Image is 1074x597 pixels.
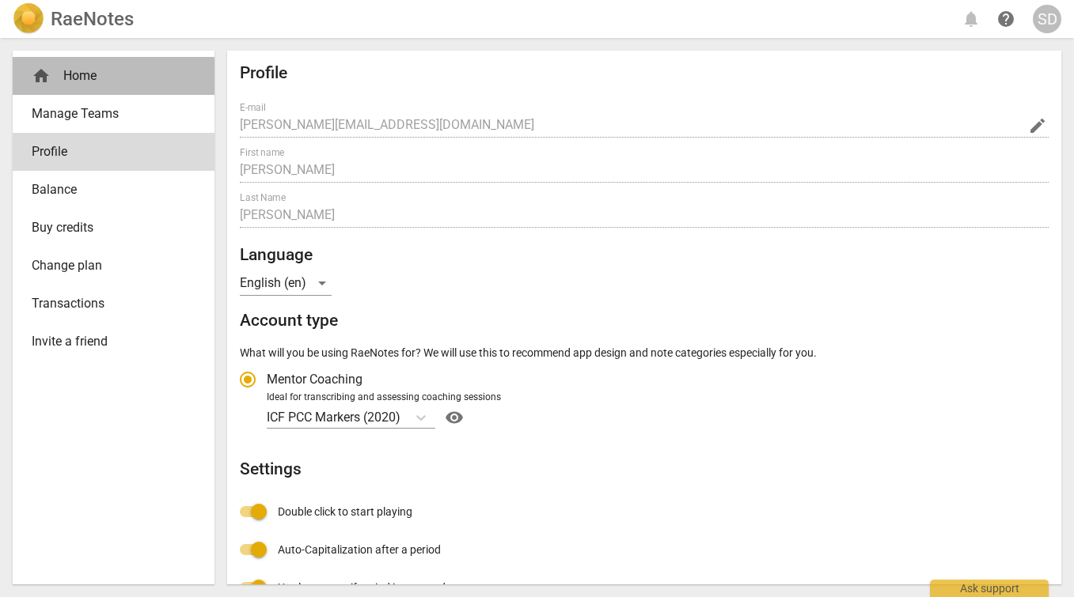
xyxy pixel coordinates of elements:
[13,95,214,133] a: Manage Teams
[1028,116,1047,135] span: edit
[13,323,214,361] a: Invite a friend
[278,504,412,520] span: Double click to start playing
[930,580,1049,597] div: Ask support
[240,311,1049,331] h2: Account type
[13,133,214,171] a: Profile
[32,332,183,351] span: Invite a friend
[13,57,214,95] div: Home
[13,247,214,285] a: Change plan
[240,63,1049,83] h2: Profile
[32,180,183,199] span: Balance
[240,193,286,202] label: Last Name
[240,270,332,296] div: English (en)
[278,580,446,596] span: Use lowercase if period is removed
[32,104,183,123] span: Manage Teams
[240,148,284,157] label: First name
[51,8,134,30] h2: RaeNotes
[32,66,51,85] span: home
[996,9,1015,28] span: help
[402,410,405,425] input: Ideal for transcribing and assessing coaching sessionsICF PCC Markers (2020)Help
[13,3,44,35] img: Logo
[267,370,362,388] span: Mentor Coaching
[1027,115,1049,137] button: Change Email
[240,459,1049,479] h2: Settings
[1033,5,1061,33] button: SD
[32,142,183,161] span: Profile
[13,171,214,209] a: Balance
[992,5,1020,33] a: Help
[240,345,1049,361] p: What will you be using RaeNotes for? We will use this to recommend app design and note categories...
[442,405,467,430] button: Help
[13,209,214,247] a: Buy credits
[240,361,1049,430] div: Account type
[240,103,266,112] label: E-mail
[13,3,134,35] a: LogoRaeNotes
[442,408,467,427] span: visibility
[435,405,467,430] a: Help
[13,285,214,323] a: Transactions
[32,218,183,237] span: Buy credits
[267,408,400,426] p: ICF PCC Markers (2020)
[32,294,183,313] span: Transactions
[32,66,183,85] div: Home
[278,542,441,558] span: Auto-Capitalization after a period
[240,245,1049,265] h2: Language
[32,256,183,275] span: Change plan
[267,391,1044,405] div: Ideal for transcribing and assessing coaching sessions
